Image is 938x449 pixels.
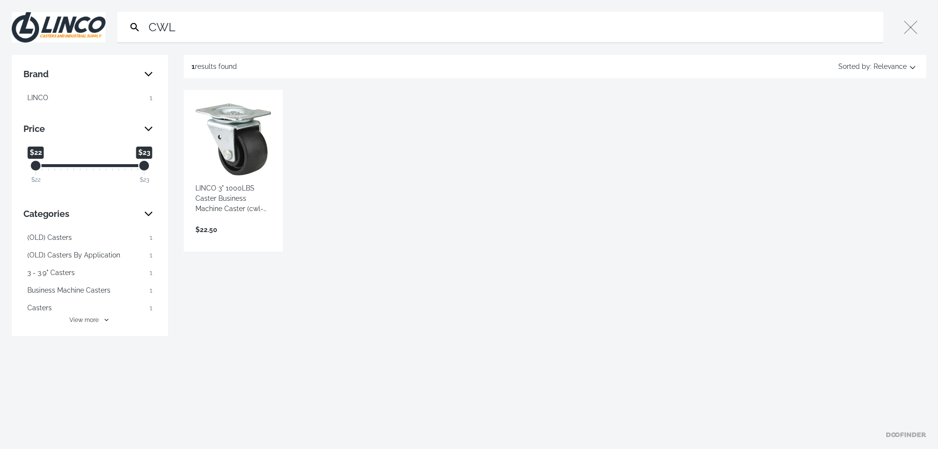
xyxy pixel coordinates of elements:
[27,250,120,260] span: (OLD) Casters By Application
[27,93,48,103] span: LINCO
[69,316,99,324] span: View more
[149,268,152,278] span: 1
[140,175,149,184] div: $23
[27,233,72,243] span: (OLD) Casters
[874,59,907,74] span: Relevance
[12,12,106,43] img: Close
[27,303,52,313] span: Casters
[15,175,64,193] input: Subscribe
[192,59,237,74] div: results found
[147,12,879,43] input: Search…
[23,282,156,298] button: Business Machine Casters 1
[149,93,152,103] span: 1
[23,265,156,280] button: 3 - 3.9" Casters 1
[42,113,197,123] strong: Sign up and Save 10% On Your Order
[23,121,137,137] span: Price
[30,160,42,171] div: Minimum Price
[895,12,926,43] button: Close
[149,303,152,313] span: 1
[23,300,156,316] button: Casters 1
[23,66,137,82] span: Brand
[27,285,110,296] span: Business Machine Casters
[149,285,152,296] span: 1
[15,134,225,146] label: Email Address
[23,316,156,324] button: View more
[69,205,170,213] span: Linco Casters & Industrial Supply
[149,233,152,243] span: 1
[129,21,141,33] svg: Search
[27,268,75,278] span: 3 - 3.9" Casters
[836,59,918,74] button: Sorted by:Relevance Sort
[907,61,918,72] svg: Sort
[23,247,156,263] button: (OLD) Casters By Application 1
[192,63,195,70] strong: 1
[23,206,137,222] span: Categories
[23,230,156,245] button: (OLD) Casters 1
[31,175,41,184] div: $22
[23,90,156,106] button: LINCO 1
[886,432,926,437] a: Doofinder home page
[149,250,152,260] span: 1
[138,160,150,171] div: Maximum Price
